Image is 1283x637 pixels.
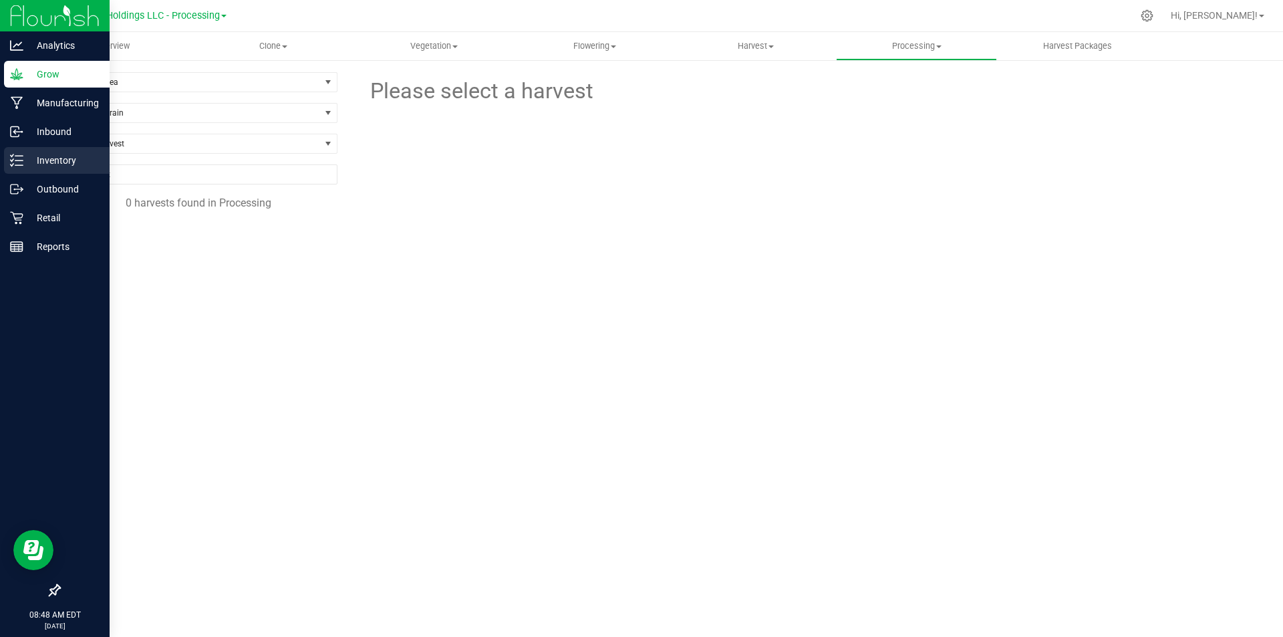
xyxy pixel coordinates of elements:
p: Reports [23,239,104,255]
span: Flowering [515,40,675,52]
p: [DATE] [6,621,104,631]
div: 0 harvests found in Processing [59,195,337,211]
span: Please select a harvest [368,75,593,108]
inline-svg: Reports [10,240,23,253]
span: Harvest Packages [1025,40,1130,52]
span: Processing [837,40,996,52]
inline-svg: Outbound [10,182,23,196]
span: Riviera Creek Holdings LLC - Processing [46,10,220,21]
div: Manage settings [1139,9,1155,22]
a: Vegetation [353,32,515,60]
inline-svg: Inbound [10,125,23,138]
p: Outbound [23,181,104,197]
p: Inventory [23,152,104,168]
span: Filter by Strain [59,104,320,122]
inline-svg: Inventory [10,154,23,167]
a: Clone [193,32,354,60]
span: Overview [78,40,148,52]
span: Find a Harvest [59,134,320,153]
a: Overview [32,32,193,60]
a: Processing [836,32,997,60]
inline-svg: Grow [10,68,23,81]
p: Inbound [23,124,104,140]
inline-svg: Manufacturing [10,96,23,110]
input: NO DATA FOUND [59,165,337,184]
iframe: Resource center [13,530,53,570]
a: Harvest Packages [997,32,1158,60]
span: select [320,73,337,92]
a: Harvest [676,32,837,60]
a: Flowering [515,32,676,60]
span: Vegetation [354,40,514,52]
inline-svg: Analytics [10,39,23,52]
p: Analytics [23,37,104,53]
p: 08:48 AM EDT [6,609,104,621]
p: Retail [23,210,104,226]
span: Clone [194,40,353,52]
span: Harvest [676,40,836,52]
p: Manufacturing [23,95,104,111]
inline-svg: Retail [10,211,23,225]
p: Grow [23,66,104,82]
span: Filter by area [59,73,320,92]
span: Hi, [PERSON_NAME]! [1171,10,1258,21]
